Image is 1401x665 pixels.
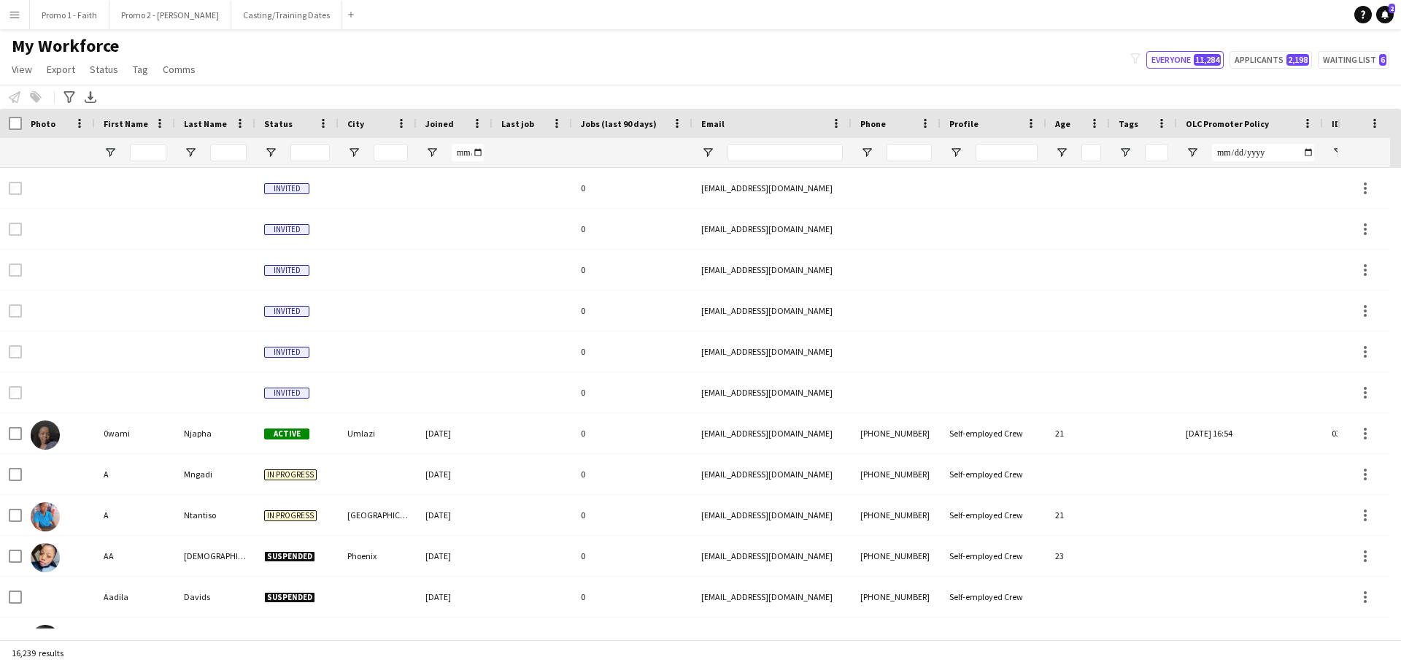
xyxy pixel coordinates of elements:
div: [DATE] [417,495,493,535]
div: Self-employed Crew [941,454,1046,494]
div: [EMAIL_ADDRESS][DOMAIN_NAME] [692,495,852,535]
input: Joined Filter Input [452,144,484,161]
div: [DATE] [417,454,493,494]
div: 0 [572,618,692,658]
span: 6 [1379,54,1386,66]
div: Self-employed Crew [941,495,1046,535]
div: [PHONE_NUMBER] [852,495,941,535]
div: [EMAIL_ADDRESS][DOMAIN_NAME] [692,168,852,208]
input: Row Selection is disabled for this row (unchecked) [9,223,22,236]
input: Row Selection is disabled for this row (unchecked) [9,304,22,318]
span: Export [47,63,75,76]
span: View [12,63,32,76]
div: [EMAIL_ADDRESS][DOMAIN_NAME] [692,250,852,290]
div: [GEOGRAPHIC_DATA] [339,495,417,535]
div: Davids [175,577,255,617]
div: 0 [572,291,692,331]
div: [EMAIL_ADDRESS][DOMAIN_NAME] [692,331,852,372]
div: 0 [572,372,692,412]
div: [EMAIL_ADDRESS][DOMAIN_NAME] [692,454,852,494]
div: [DATE] [417,618,493,658]
a: Comms [157,60,201,79]
div: [EMAIL_ADDRESS][DOMAIN_NAME] [692,577,852,617]
span: Invited [264,347,309,358]
button: Applicants2,198 [1230,51,1312,69]
button: Open Filter Menu [184,146,197,159]
button: Open Filter Menu [425,146,439,159]
button: Everyone11,284 [1146,51,1224,69]
span: Status [90,63,118,76]
input: Row Selection is disabled for this row (unchecked) [9,182,22,195]
div: AA [95,536,175,576]
div: [PHONE_NUMBER] [852,536,941,576]
div: [EMAIL_ADDRESS][DOMAIN_NAME] [692,209,852,249]
div: 0wami [95,413,175,453]
span: [DATE] 16:54 [1186,428,1232,439]
div: A [95,495,175,535]
div: [DATE] [417,577,493,617]
div: Aakifah [95,618,175,658]
span: OLC Promoter Policy [1186,118,1269,129]
button: Open Filter Menu [701,146,714,159]
a: View [6,60,38,79]
div: Mngadi [175,454,255,494]
img: 0wami Njapha [31,420,60,450]
div: 0 [572,577,692,617]
span: Photo [31,118,55,129]
span: 0312140163089 [1332,428,1389,439]
input: Row Selection is disabled for this row (unchecked) [9,264,22,277]
div: [EMAIL_ADDRESS][DOMAIN_NAME] [692,372,852,412]
img: AA MNYANDU [31,543,60,572]
div: Self-employed Crew [941,577,1046,617]
span: Last job [501,118,534,129]
span: Invited [264,183,309,194]
span: City [347,118,364,129]
div: 21 [1046,495,1110,535]
span: Joined [425,118,454,129]
button: Waiting list6 [1318,51,1389,69]
span: Suspended [264,551,315,562]
button: Open Filter Menu [949,146,962,159]
span: Email [701,118,725,129]
span: 2,198 [1286,54,1309,66]
span: Tag [133,63,148,76]
div: 19 [1046,618,1110,658]
span: 11,284 [1194,54,1221,66]
span: Phone [860,118,886,129]
input: Phone Filter Input [887,144,932,161]
div: Ntantiso [175,495,255,535]
div: [DEMOGRAPHIC_DATA] [175,536,255,576]
input: First Name Filter Input [130,144,166,161]
span: Status [264,118,293,129]
div: [EMAIL_ADDRESS][DOMAIN_NAME] [692,291,852,331]
span: Age [1055,118,1070,129]
button: Open Filter Menu [860,146,873,159]
span: Comms [163,63,196,76]
div: Self-employed Crew [941,536,1046,576]
div: Aadila [95,577,175,617]
span: Suspended [264,592,315,603]
div: 0 [572,495,692,535]
div: [DATE] [417,536,493,576]
div: 23 [1046,536,1110,576]
span: Invited [264,388,309,399]
input: Age Filter Input [1081,144,1101,161]
div: Phoenix [339,536,417,576]
button: Open Filter Menu [1186,146,1199,159]
button: Promo 2 - [PERSON_NAME] [109,1,231,29]
app-action-btn: Export XLSX [82,88,99,106]
div: 0 [572,331,692,372]
div: [PHONE_NUMBER] [852,413,941,453]
div: A [95,454,175,494]
span: Last Name [184,118,227,129]
button: Open Filter Menu [264,146,277,159]
span: Active [264,428,309,439]
input: Row Selection is disabled for this row (unchecked) [9,345,22,358]
button: Promo 1 - Faith [30,1,109,29]
button: Open Filter Menu [347,146,360,159]
div: 0 [572,536,692,576]
div: [GEOGRAPHIC_DATA] [339,618,417,658]
a: Status [84,60,124,79]
span: Profile [949,118,979,129]
div: Njapha [175,413,255,453]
